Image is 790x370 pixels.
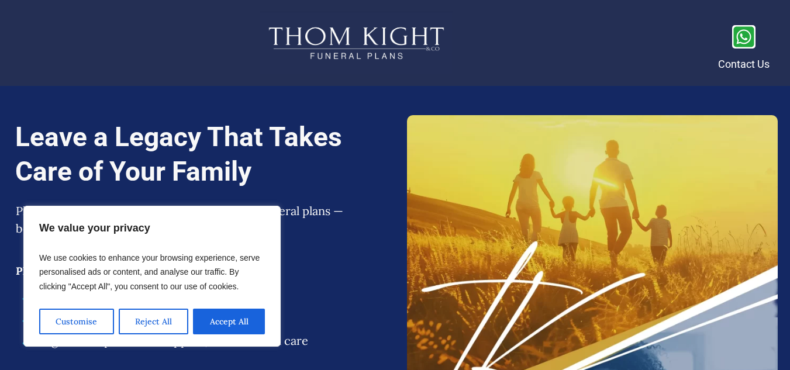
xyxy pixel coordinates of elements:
[718,55,770,74] p: Contact Us
[23,206,281,347] div: We value your privacy
[39,248,265,300] p: We use cookies to enhance your browsing experience, serve personalised ads or content, and analys...
[39,309,114,334] button: Customise
[119,309,189,334] button: Reject All
[16,264,139,278] span: Plans from just R150 pm
[16,202,384,249] p: Plan [DATE] for their [DATE] with affordable funeral plans — because your family deserves to be c...
[15,120,395,202] h1: Leave a Legacy That Takes Care of Your Family
[193,309,265,334] button: Accept All
[39,218,265,241] p: We value your privacy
